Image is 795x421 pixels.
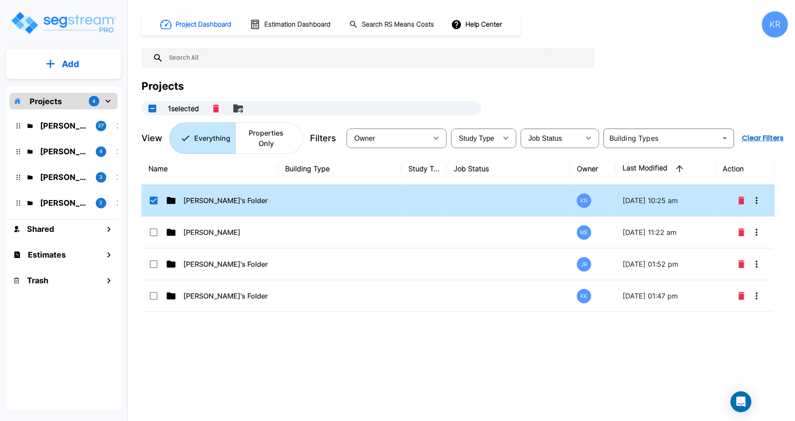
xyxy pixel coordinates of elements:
[30,95,62,107] p: Projects
[100,199,103,207] p: 2
[169,122,303,154] div: Platform
[157,15,236,34] button: Project Dashboard
[278,153,401,185] th: Building Type
[168,103,199,114] p: 1 selected
[40,146,89,157] p: M.E. Folder
[570,153,616,185] th: Owner
[623,195,709,206] p: [DATE] 10:25 am
[577,225,591,240] div: ME
[731,391,751,412] div: Open Intercom Messenger
[748,192,765,209] button: More-Options
[183,259,270,269] p: [PERSON_NAME]'s Folder
[748,224,765,241] button: More-Options
[235,122,303,154] button: Properties Only
[183,227,270,238] p: [PERSON_NAME]
[27,275,48,286] h1: Trash
[264,20,330,30] h1: Estimation Dashboard
[175,20,231,30] h1: Project Dashboard
[194,133,230,143] p: Everything
[748,287,765,305] button: More-Options
[183,195,270,206] p: [PERSON_NAME]'s Folder (Finalized Reports)
[616,153,716,185] th: Last Modified
[735,255,748,273] button: Delete
[310,132,336,145] p: Filters
[183,291,270,301] p: [PERSON_NAME]'s Folder
[348,126,428,150] div: Select
[141,132,162,145] p: View
[229,100,247,117] button: Move
[735,287,748,305] button: Delete
[209,101,222,116] button: Delete
[100,173,103,181] p: 3
[144,100,161,117] button: UnSelectAll
[606,132,717,144] input: Building Types
[362,20,434,30] h1: Search RS Means Costs
[354,135,375,142] span: Owner
[401,153,447,185] th: Study Type
[169,122,236,154] button: Everything
[447,153,570,185] th: Job Status
[141,78,184,94] div: Projects
[623,259,709,269] p: [DATE] 01:52 pm
[27,223,54,235] h1: Shared
[141,153,278,185] th: Name
[453,126,497,150] div: Select
[738,129,787,147] button: Clear Filters
[6,51,121,77] button: Add
[577,257,591,272] div: JR
[10,10,117,35] img: Logo
[735,224,748,241] button: Delete
[93,98,96,105] p: 4
[240,128,292,149] p: Properties Only
[246,15,335,34] button: Estimation Dashboard
[748,255,765,273] button: More-Options
[577,194,591,208] div: KR
[623,227,709,238] p: [DATE] 11:22 am
[98,122,104,129] p: 27
[623,291,709,301] p: [DATE] 01:47 pm
[40,197,89,209] p: Karina's Folder
[28,249,66,261] h1: Estimates
[577,289,591,303] div: KK
[62,58,79,71] p: Add
[719,132,731,144] button: Open
[459,135,494,142] span: Study Type
[716,153,775,185] th: Action
[40,171,89,183] p: Jon's Folder
[522,126,580,150] div: Select
[449,16,505,33] button: Help Center
[762,11,788,37] div: KR
[40,120,89,132] p: Kristina's Folder (Finalized Reports)
[346,16,439,33] button: Search RS Means Costs
[529,135,562,142] span: Job Status
[163,48,590,68] input: Search All
[100,148,103,155] p: 4
[735,192,748,209] button: Delete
